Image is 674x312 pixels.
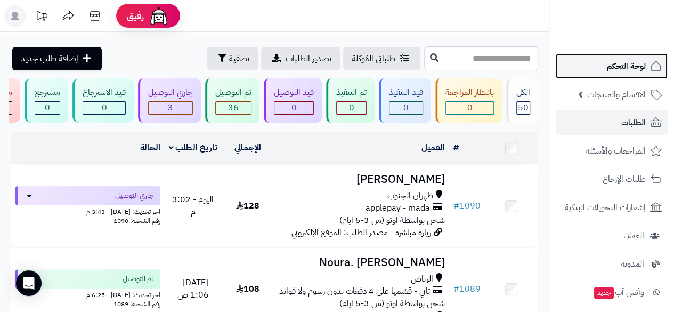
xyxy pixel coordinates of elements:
span: تابي - قسّمها على 4 دفعات بدون رسوم ولا فوائد [279,285,430,298]
span: رقم الشحنة: 1089 [113,299,160,309]
a: جاري التوصيل 3 [136,78,203,123]
div: تم التنفيذ [336,86,367,99]
span: 0 [45,101,50,114]
span: اليوم - 3:02 م [172,193,214,218]
span: تم التوصيل [123,274,154,284]
a: إشعارات التحويلات البنكية [556,195,668,220]
span: المدونة [621,257,644,271]
span: ظهران الجنوب [387,190,433,202]
span: إشعارات التحويلات البنكية [565,200,646,215]
span: طلباتي المُوكلة [352,52,395,65]
a: #1089 [453,283,481,295]
span: الطلبات [621,115,646,130]
div: Open Intercom Messenger [16,270,42,296]
span: 108 [236,283,259,295]
a: المدونة [556,251,668,277]
div: 0 [389,102,423,114]
span: الأقسام والمنتجات [587,87,646,102]
span: الرياض [411,273,433,285]
span: رفيق [127,10,144,22]
span: تصدير الطلبات [286,52,331,65]
a: الطلبات [556,110,668,135]
div: بانتظار المراجعة [445,86,494,99]
a: قيد التنفيذ 0 [377,78,433,123]
a: تصدير الطلبات [261,47,340,70]
a: تم التنفيذ 0 [324,78,377,123]
div: اخر تحديث: [DATE] - 3:43 م [15,205,160,217]
span: # [453,283,459,295]
a: مسترجع 0 [22,78,70,123]
a: الحالة [140,141,160,154]
span: 0 [291,101,297,114]
span: # [453,199,459,212]
div: 0 [83,102,125,114]
span: 3 [168,101,173,114]
div: قيد الاسترجاع [83,86,126,99]
a: قيد الاسترجاع 0 [70,78,136,123]
a: طلباتي المُوكلة [343,47,420,70]
span: جديد [594,287,614,299]
a: العملاء [556,223,668,249]
span: 0 [403,101,409,114]
a: قيد التوصيل 0 [262,78,324,123]
div: اخر تحديث: [DATE] - 6:25 م [15,289,160,300]
div: قيد التنفيذ [389,86,423,99]
div: 0 [337,102,366,114]
span: وآتس آب [593,285,644,300]
div: قيد التوصيل [274,86,314,99]
a: بانتظار المراجعة 0 [433,78,504,123]
img: ai-face.png [148,5,169,27]
div: 0 [35,102,60,114]
div: جاري التوصيل [148,86,193,99]
span: رقم الشحنة: 1090 [113,216,160,226]
span: لوحة التحكم [607,59,646,74]
a: تاريخ الطلب [169,141,217,154]
span: تصفية [229,52,249,65]
a: إضافة طلب جديد [12,47,102,70]
a: الكل50 [504,78,540,123]
span: إضافة طلب جديد [21,52,78,65]
a: الإجمالي [234,141,261,154]
a: لوحة التحكم [556,53,668,79]
h3: [PERSON_NAME] [278,173,445,186]
span: [DATE] - 1:06 ص [177,276,209,301]
span: 36 [228,101,239,114]
a: المراجعات والأسئلة [556,138,668,164]
span: 0 [349,101,354,114]
button: تصفية [207,47,258,70]
a: تم التوصيل 36 [203,78,262,123]
div: 0 [274,102,313,114]
span: 0 [467,101,473,114]
span: 128 [236,199,259,212]
div: 36 [216,102,251,114]
a: تحديثات المنصة [28,5,55,29]
a: العميل [421,141,445,154]
img: logo-2.png [602,21,664,44]
span: 0 [102,101,107,114]
a: # [453,141,459,154]
a: وآتس آبجديد [556,279,668,305]
span: طلبات الإرجاع [603,172,646,187]
h3: Noura. [PERSON_NAME] [278,257,445,269]
div: 3 [149,102,192,114]
a: طلبات الإرجاع [556,166,668,192]
span: المراجعات والأسئلة [586,143,646,158]
div: الكل [516,86,530,99]
span: زيارة مباشرة - مصدر الطلب: الموقع الإلكتروني [291,226,431,239]
a: #1090 [453,199,481,212]
span: 50 [518,101,529,114]
span: applepay - mada [366,202,430,214]
span: شحن بواسطة اوتو (من 3-5 ايام) [339,214,445,227]
span: شحن بواسطة اوتو (من 3-5 ايام) [339,297,445,310]
div: 0 [446,102,493,114]
span: جاري التوصيل [115,190,154,201]
div: مسترجع [35,86,60,99]
span: العملاء [623,228,644,243]
div: تم التوصيل [215,86,251,99]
